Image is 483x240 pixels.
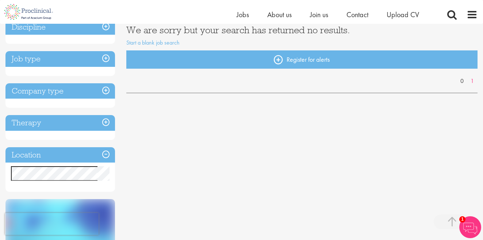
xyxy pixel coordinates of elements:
h3: Job type [5,51,115,67]
a: About us [267,10,292,19]
h3: Location [5,147,115,163]
a: Upload CV [387,10,419,19]
a: 0 [457,77,467,85]
a: Start a blank job search [126,39,180,46]
iframe: reCAPTCHA [5,213,99,235]
h3: Therapy [5,115,115,131]
a: Register for alerts [126,50,478,69]
h3: Company type [5,83,115,99]
span: 1 [459,216,465,222]
a: Jobs [237,10,249,19]
h3: Discipline [5,19,115,35]
a: Join us [310,10,328,19]
img: Chatbot [459,216,481,238]
a: Contact [346,10,368,19]
h3: We are sorry but your search has returned no results. [126,25,478,35]
a: 1 [467,77,478,85]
